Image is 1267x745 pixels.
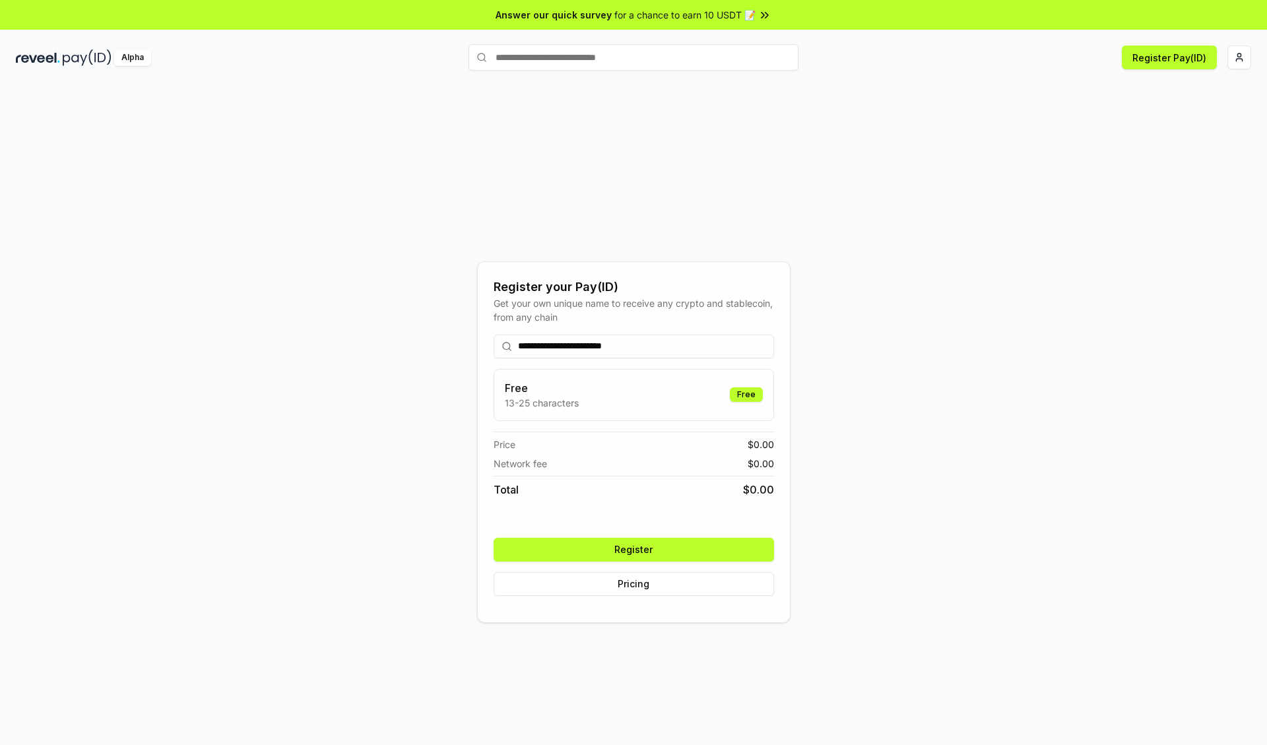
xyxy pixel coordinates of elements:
[494,296,774,324] div: Get your own unique name to receive any crypto and stablecoin, from any chain
[16,49,60,66] img: reveel_dark
[1122,46,1217,69] button: Register Pay(ID)
[505,396,579,410] p: 13-25 characters
[748,457,774,470] span: $ 0.00
[730,387,763,402] div: Free
[494,572,774,596] button: Pricing
[496,8,612,22] span: Answer our quick survey
[494,482,519,498] span: Total
[743,482,774,498] span: $ 0.00
[63,49,112,66] img: pay_id
[114,49,151,66] div: Alpha
[494,538,774,562] button: Register
[494,278,774,296] div: Register your Pay(ID)
[494,437,515,451] span: Price
[614,8,756,22] span: for a chance to earn 10 USDT 📝
[494,457,547,470] span: Network fee
[748,437,774,451] span: $ 0.00
[505,380,579,396] h3: Free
